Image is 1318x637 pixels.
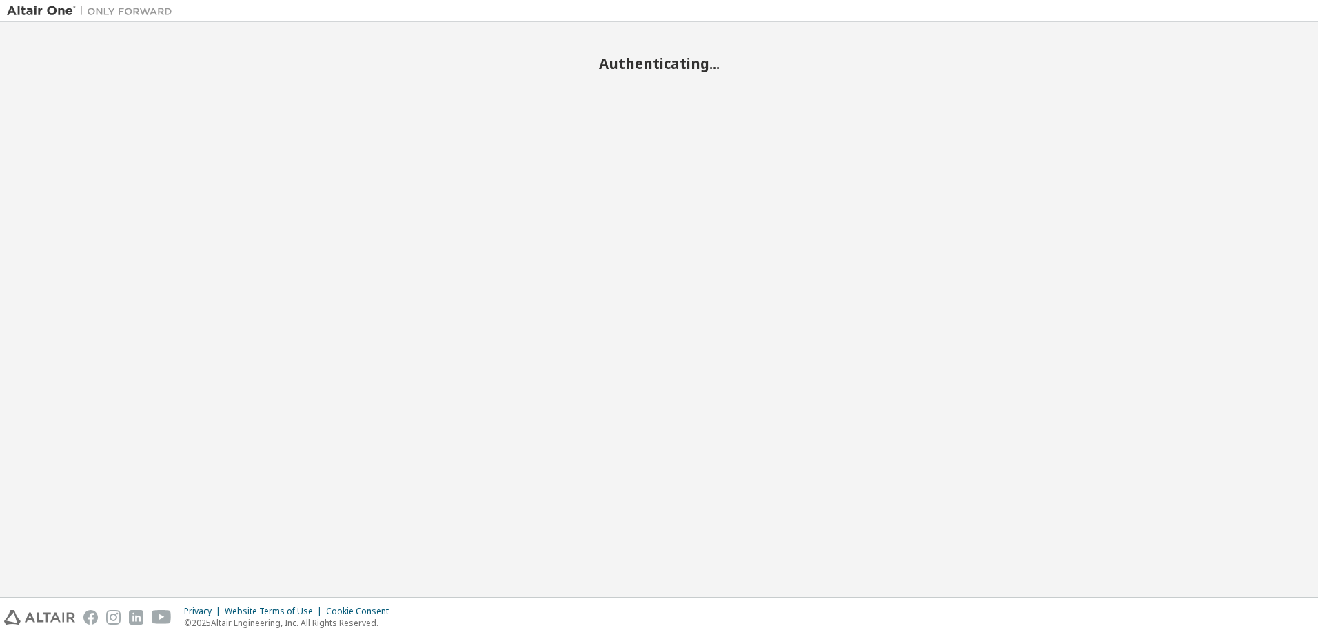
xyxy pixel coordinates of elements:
[106,610,121,625] img: instagram.svg
[129,610,143,625] img: linkedin.svg
[7,4,179,18] img: Altair One
[184,606,225,617] div: Privacy
[184,617,397,629] p: © 2025 Altair Engineering, Inc. All Rights Reserved.
[152,610,172,625] img: youtube.svg
[4,610,75,625] img: altair_logo.svg
[7,54,1311,72] h2: Authenticating...
[225,606,326,617] div: Website Terms of Use
[83,610,98,625] img: facebook.svg
[326,606,397,617] div: Cookie Consent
